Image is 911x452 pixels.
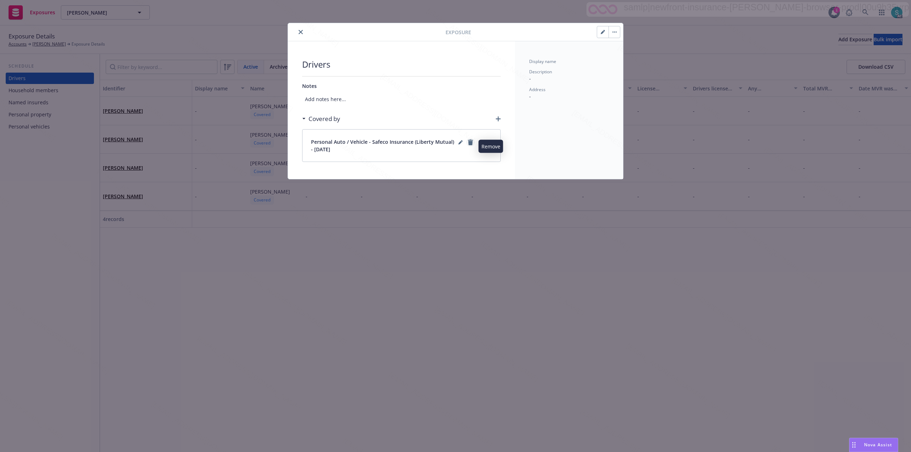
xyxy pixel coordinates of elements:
button: close [296,28,305,36]
a: remove [466,138,475,147]
h3: Covered by [309,114,340,123]
span: - [529,93,531,100]
span: editPencil [456,138,465,153]
span: Personal Auto / Vehicle - Safeco Insurance (Liberty Mutual) - [DATE] [311,138,456,153]
span: Notes [302,83,317,89]
span: remove [466,138,475,153]
span: Nova Assist [864,442,892,448]
span: Exposure [446,28,471,36]
span: Drivers [302,58,501,70]
button: Nova Assist [849,438,898,452]
span: - [529,75,531,82]
span: Address [529,86,546,93]
div: Personal Auto / Vehicle - Safeco Insurance (Liberty Mutual) - [DATE]editPencilremoveexpand content [302,130,500,162]
span: Add notes here... [302,93,501,106]
a: editPencil [456,138,465,147]
span: Description [529,69,552,75]
span: Display name [529,58,556,64]
div: Covered by [302,114,340,123]
div: Drag to move [849,438,858,452]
